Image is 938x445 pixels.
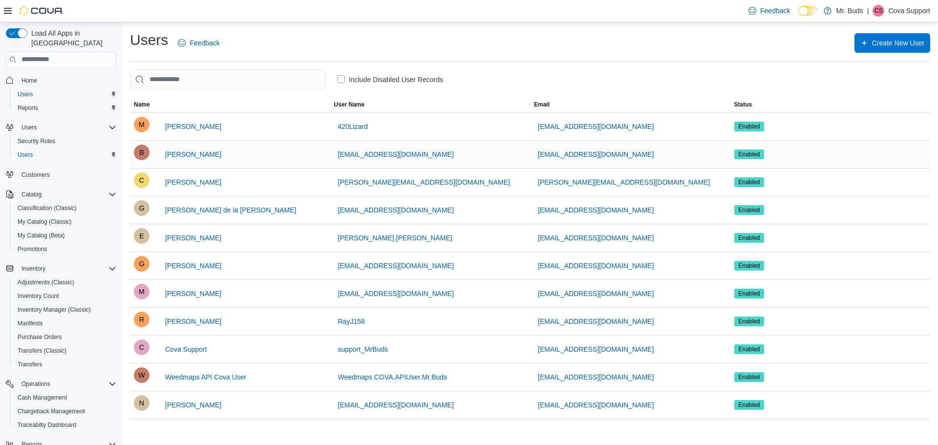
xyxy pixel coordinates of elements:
[2,262,120,275] button: Inventory
[734,177,765,187] span: Enabled
[739,401,760,409] span: Enabled
[534,228,658,248] button: [EMAIL_ADDRESS][DOMAIN_NAME]
[338,400,454,410] span: [EMAIL_ADDRESS][DOMAIN_NAME]
[165,400,221,410] span: [PERSON_NAME]
[334,312,369,331] button: RayJ158
[867,5,869,17] p: |
[18,319,43,327] span: Manifests
[334,284,458,303] button: [EMAIL_ADDRESS][DOMAIN_NAME]
[165,261,221,271] span: [PERSON_NAME]
[734,400,765,410] span: Enabled
[18,245,47,253] span: Promotions
[190,38,219,48] span: Feedback
[734,289,765,298] span: Enabled
[338,149,454,159] span: [EMAIL_ADDRESS][DOMAIN_NAME]
[14,405,89,417] a: Chargeback Management
[134,256,149,272] div: Gilbert
[334,367,451,387] button: Weedmaps.COVA.APIUser.Mr.Buds
[739,261,760,270] span: Enabled
[161,172,225,192] button: [PERSON_NAME]
[734,317,765,326] span: Enabled
[14,102,42,114] a: Reports
[161,312,225,331] button: [PERSON_NAME]
[161,200,300,220] button: [PERSON_NAME] de la [PERSON_NAME]
[165,344,207,354] span: Cova Support
[14,230,69,241] a: My Catalog (Beta)
[134,200,149,216] div: gloria
[139,117,145,132] span: M
[10,404,120,418] button: Chargeback Management
[165,205,296,215] span: [PERSON_NAME] de la [PERSON_NAME]
[14,419,116,431] span: Traceabilty Dashboard
[338,344,388,354] span: support_MrBuds
[872,38,924,48] span: Create New User
[21,171,50,179] span: Customers
[334,101,365,108] span: User Name
[18,378,54,390] button: Operations
[18,122,41,133] button: Users
[2,73,120,87] button: Home
[139,256,144,272] span: G
[134,145,149,160] div: Brandon
[161,395,225,415] button: [PERSON_NAME]
[18,189,116,200] span: Catalog
[10,344,120,358] button: Transfers (Classic)
[534,117,658,136] button: [EMAIL_ADDRESS][DOMAIN_NAME]
[14,276,116,288] span: Adjustments (Classic)
[534,256,658,275] button: [EMAIL_ADDRESS][DOMAIN_NAME]
[18,90,33,98] span: Users
[14,304,116,316] span: Inventory Manager (Classic)
[538,289,654,298] span: [EMAIL_ADDRESS][DOMAIN_NAME]
[14,345,70,357] a: Transfers (Classic)
[139,145,144,160] span: B
[2,377,120,391] button: Operations
[27,28,116,48] span: Load All Apps in [GEOGRAPHIC_DATA]
[538,400,654,410] span: [EMAIL_ADDRESS][DOMAIN_NAME]
[130,30,168,50] h1: Users
[2,168,120,182] button: Customers
[334,228,456,248] button: [PERSON_NAME].[PERSON_NAME]
[534,145,658,164] button: [EMAIL_ADDRESS][DOMAIN_NAME]
[734,344,765,354] span: Enabled
[18,204,77,212] span: Classification (Classic)
[798,6,819,16] input: Dark Mode
[134,312,149,327] div: Raymond
[10,330,120,344] button: Purchase Orders
[14,88,37,100] a: Users
[10,148,120,162] button: Users
[334,200,458,220] button: [EMAIL_ADDRESS][DOMAIN_NAME]
[14,318,46,329] a: Manifests
[165,372,246,382] span: Weedmaps API Cova User
[139,395,144,411] span: N
[138,367,145,383] span: W
[874,5,883,17] span: CS
[18,292,59,300] span: Inventory Count
[18,378,116,390] span: Operations
[134,367,149,383] div: Weedmaps
[14,135,59,147] a: Security Roles
[10,303,120,317] button: Inventory Manager (Classic)
[14,88,116,100] span: Users
[139,228,144,244] span: E
[836,5,863,17] p: Mr. Buds
[14,359,46,370] a: Transfers
[161,117,225,136] button: [PERSON_NAME]
[534,284,658,303] button: [EMAIL_ADDRESS][DOMAIN_NAME]
[14,135,116,147] span: Security Roles
[14,202,81,214] a: Classification (Classic)
[134,117,149,132] div: Matthew
[134,228,149,244] div: Elijah
[161,284,225,303] button: [PERSON_NAME]
[534,367,658,387] button: [EMAIL_ADDRESS][DOMAIN_NAME]
[538,344,654,354] span: [EMAIL_ADDRESS][DOMAIN_NAME]
[18,232,65,239] span: My Catalog (Beta)
[10,242,120,256] button: Promotions
[538,122,654,131] span: [EMAIL_ADDRESS][DOMAIN_NAME]
[338,317,365,326] span: RayJ158
[739,178,760,187] span: Enabled
[18,278,74,286] span: Adjustments (Classic)
[18,104,38,112] span: Reports
[888,5,930,17] p: Cova Support
[18,169,116,181] span: Customers
[739,233,760,242] span: Enabled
